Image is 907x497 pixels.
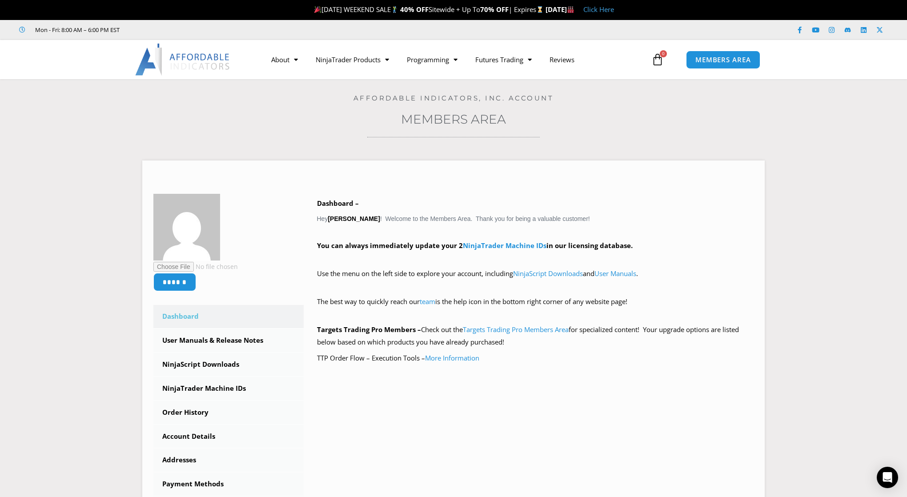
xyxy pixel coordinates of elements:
p: Check out the for specialized content! Your upgrade options are listed below based on which produ... [317,324,754,349]
a: Addresses [153,449,304,472]
a: NinjaTrader Machine IDs [463,241,546,250]
a: NinjaTrader Machine IDs [153,377,304,400]
strong: 40% OFF [400,5,429,14]
strong: [PERSON_NAME] [328,215,380,222]
a: User Manuals & Release Notes [153,329,304,352]
a: NinjaTrader Products [307,49,398,70]
a: Affordable Indicators, Inc. Account [353,94,554,102]
p: TTP Order Flow – Execution Tools – [317,352,754,365]
img: 05918f8969017b6887ee563b935a59a1a085b8c871dde85f2774fb1b38d18ebc [153,194,220,261]
a: Programming [398,49,466,70]
a: Reviews [541,49,583,70]
strong: 70% OFF [480,5,509,14]
img: 🎉 [314,6,321,13]
div: Hey ! Welcome to the Members Area. Thank you for being a valuable customer! [317,197,754,364]
img: 🏌️‍♂️ [391,6,398,13]
strong: You can always immediately update your 2 in our licensing database. [317,241,633,250]
a: team [420,297,435,306]
a: MEMBERS AREA [686,51,760,69]
a: Futures Trading [466,49,541,70]
div: Open Intercom Messenger [877,467,898,488]
a: Order History [153,401,304,424]
a: Members Area [401,112,506,127]
img: ⌛ [537,6,543,13]
a: User Manuals [594,269,636,278]
strong: [DATE] [546,5,574,14]
a: 0 [638,47,677,72]
iframe: Customer reviews powered by Trustpilot [132,25,265,34]
strong: Targets Trading Pro Members – [317,325,421,334]
a: Click Here [583,5,614,14]
img: 🏭 [567,6,574,13]
a: Account Details [153,425,304,448]
span: Mon - Fri: 8:00 AM – 6:00 PM EST [33,24,120,35]
img: LogoAI | Affordable Indicators – NinjaTrader [135,44,231,76]
a: Payment Methods [153,473,304,496]
p: Use the menu on the left side to explore your account, including and . [317,268,754,293]
p: The best way to quickly reach our is the help icon in the bottom right corner of any website page! [317,296,754,321]
span: MEMBERS AREA [695,56,751,63]
a: Dashboard [153,305,304,328]
b: Dashboard – [317,199,359,208]
a: NinjaScript Downloads [153,353,304,376]
span: 0 [660,50,667,57]
a: NinjaScript Downloads [513,269,583,278]
a: More Information [425,353,479,362]
a: Targets Trading Pro Members Area [463,325,569,334]
a: About [262,49,307,70]
nav: Menu [262,49,649,70]
span: [DATE] WEEKEND SALE Sitewide + Up To | Expires [312,5,546,14]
